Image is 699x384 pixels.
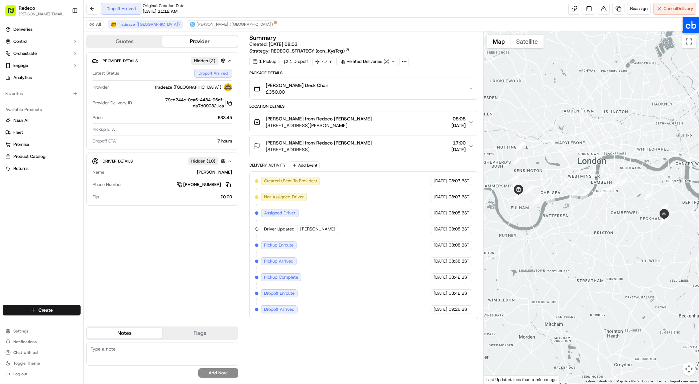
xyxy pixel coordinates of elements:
[102,194,232,200] div: £0.00
[449,274,469,280] span: 08:42 BST
[93,84,109,90] span: Provider
[3,36,81,47] button: Control
[13,38,27,44] span: Control
[514,191,522,200] div: 7
[584,379,612,384] button: Keyboard shortcuts
[271,47,345,54] span: REDECO_STRATEGY (opn_KysTcg)
[13,166,28,172] span: Returns
[13,371,27,377] span: Log out
[119,138,232,144] div: 7 hours
[264,178,317,184] span: Created (Sent To Provider)
[250,111,478,133] button: [PERSON_NAME] from Redeco [PERSON_NAME][STREET_ADDRESS][PERSON_NAME]08:08[DATE]
[264,210,296,216] span: Assigned Driver
[534,195,543,204] div: 11
[300,226,335,232] span: [PERSON_NAME]
[266,89,328,95] span: £350.00
[266,82,328,89] span: [PERSON_NAME] Desk Chair
[93,115,103,121] span: Price
[606,184,614,193] div: 16
[434,210,447,216] span: [DATE]
[13,154,45,160] span: Product Catalog
[135,97,232,109] button: 79ed244c-0ca6-4484-96df-da7d090821ca
[3,139,81,150] button: Promise
[13,129,23,135] span: Fleet
[13,117,28,123] span: Nash AI
[93,70,119,76] span: Latest Status
[510,181,518,190] div: 6
[19,5,35,11] button: Redeco
[434,194,447,200] span: [DATE]
[5,129,78,135] a: Fleet
[614,178,622,187] div: 17
[264,242,294,248] span: Pickup Enroute
[616,379,653,383] span: Map data ©2025 Google
[3,163,81,174] button: Returns
[3,3,69,19] button: Redeco[PERSON_NAME][EMAIL_ADDRESS][DOMAIN_NAME]
[449,194,469,200] span: 08:03 BST
[249,163,286,168] div: Delivery Activity
[93,138,116,144] span: Dropoff ETA
[249,35,276,41] h3: Summary
[449,226,469,232] span: 08:08 BST
[434,274,447,280] span: [DATE]
[3,305,81,315] button: Create
[338,57,398,66] div: Related Deliveries (2)
[264,306,295,312] span: Dropoff Arrived
[249,57,279,66] div: 1 Pickup
[183,182,221,188] span: [PHONE_NUMBER]
[266,146,372,153] span: [STREET_ADDRESS]
[580,190,588,199] div: 14
[264,258,294,264] span: Pickup Arrived
[451,146,466,153] span: [DATE]
[661,213,669,222] div: 21
[5,117,78,123] a: Nash AI
[485,375,507,384] a: Open this area in Google Maps (opens a new window)
[93,126,115,132] span: Pickup ETA
[3,326,81,336] button: Settings
[3,60,81,71] button: Engage
[266,122,372,129] span: [STREET_ADDRESS][PERSON_NAME]
[434,242,447,248] span: [DATE]
[87,36,162,47] button: Quotes
[644,191,653,200] div: 19
[569,190,578,199] div: 13
[93,100,132,106] span: Provider Delivery ID
[660,216,668,224] div: 22
[682,35,696,48] button: Toggle fullscreen view
[271,47,350,54] a: REDECO_STRATEGY (opn_KysTcg)
[103,58,138,64] span: Provider Details
[92,156,233,167] button: Driver DetailsHidden (10)
[3,24,81,35] a: Deliveries
[111,22,116,27] img: profile_tradeaze_partner.png
[5,166,78,172] a: Returns
[3,72,81,83] a: Analytics
[434,258,447,264] span: [DATE]
[598,188,607,197] div: 15
[249,41,298,47] span: Created:
[13,51,37,57] span: Orchestrate
[13,361,40,366] span: Toggle Theme
[434,306,447,312] span: [DATE]
[249,47,350,54] div: Strategy:
[162,36,237,47] button: Provider
[86,20,104,28] button: All
[3,359,81,368] button: Toggle Theme
[108,20,183,28] button: Tradeaze ([GEOGRAPHIC_DATA])
[449,258,469,264] span: 08:38 BST
[525,185,534,194] div: 10
[191,158,215,164] span: Hidden ( 10 )
[3,127,81,138] button: Fleet
[13,26,32,32] span: Deliveries
[197,22,273,27] span: [PERSON_NAME] ([GEOGRAPHIC_DATA])
[143,8,178,14] span: [DATE] 11:12 AM
[264,274,298,280] span: Pickup Complete
[13,63,28,69] span: Engage
[281,57,311,66] div: 1 Dropoff
[177,181,232,188] a: [PHONE_NUMBER]
[264,226,295,232] span: Driver Updated
[269,41,298,47] span: [DATE] 08:03
[154,84,221,90] span: Tradeaze ([GEOGRAPHIC_DATA])
[619,177,628,186] div: 18
[451,139,466,146] span: 17:00
[514,191,523,200] div: 9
